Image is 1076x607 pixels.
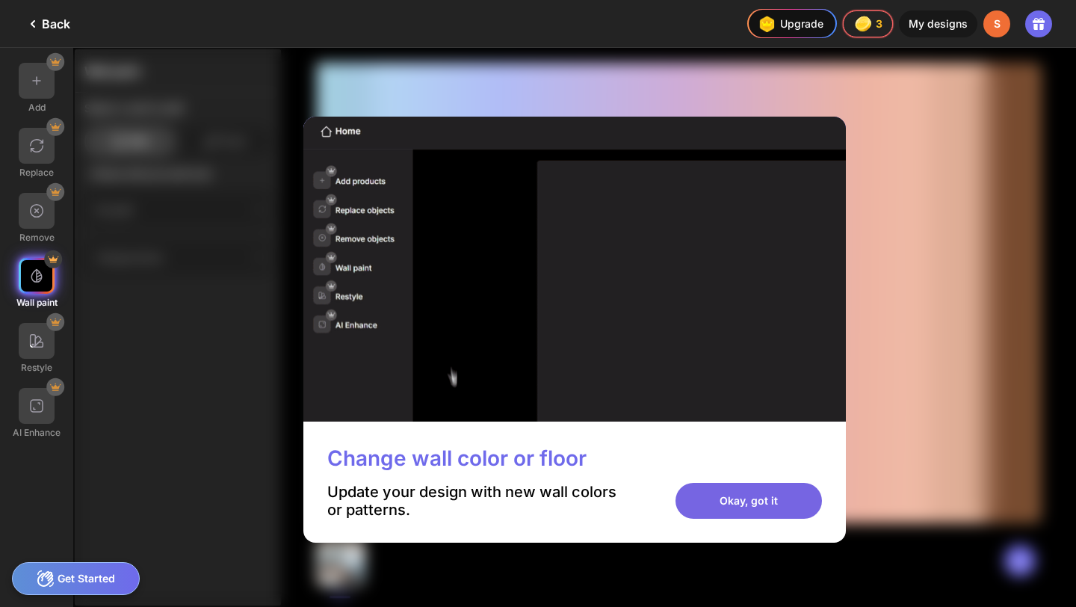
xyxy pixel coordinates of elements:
span: 3 [876,18,884,30]
div: S [983,10,1010,37]
div: Restyle [21,362,52,373]
div: Remove [19,232,55,243]
img: Editor-gif-fullscreen-wall-paint.gif [303,117,845,422]
div: Upgrade [755,12,823,36]
div: Change wall color or floor [327,446,587,471]
div: Get Started [12,562,140,595]
img: upgrade-nav-btn-icon.gif [755,12,779,36]
div: My designs [899,10,977,37]
div: Back [24,15,70,33]
div: Update your design with new wall colors or patterns. [327,483,626,519]
div: Replace [19,167,54,178]
div: Add [28,102,46,113]
div: Okay, got it [675,483,822,519]
div: Wall paint [16,297,58,308]
div: AI Enhance [13,427,61,438]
